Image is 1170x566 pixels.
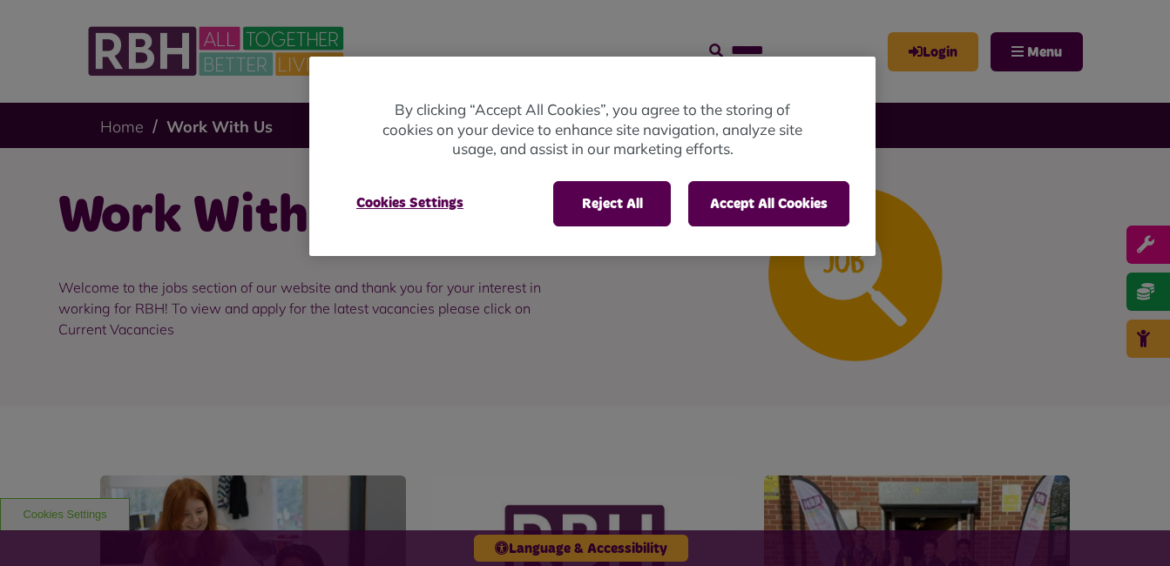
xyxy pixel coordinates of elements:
[553,181,671,226] button: Reject All
[379,100,806,159] p: By clicking “Accept All Cookies”, you agree to the storing of cookies on your device to enhance s...
[309,57,876,256] div: Privacy
[688,181,849,226] button: Accept All Cookies
[335,181,484,225] button: Cookies Settings
[309,57,876,256] div: Cookie banner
